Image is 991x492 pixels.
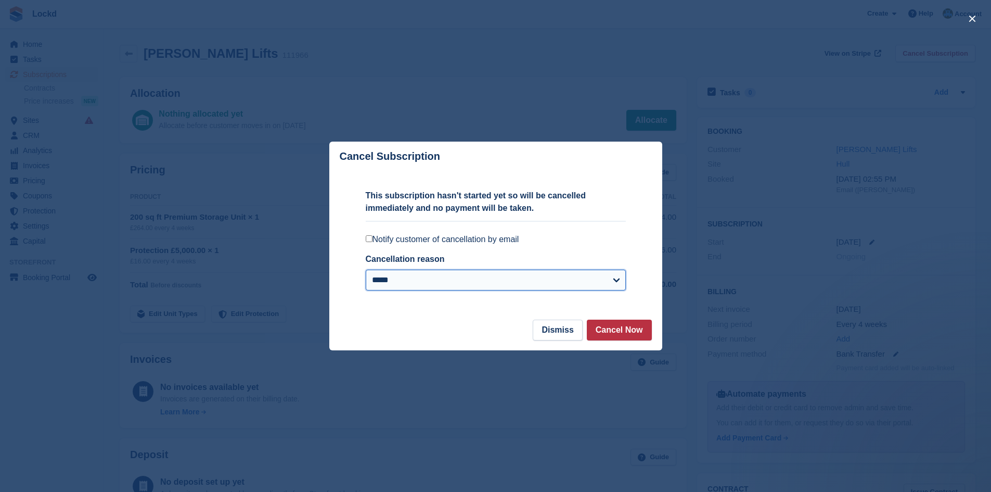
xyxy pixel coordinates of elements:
[366,255,445,263] label: Cancellation reason
[366,190,626,215] p: This subscription hasn't started yet so will be cancelled immediately and no payment will be taken.
[964,10,981,27] button: close
[533,320,582,340] button: Dismiss
[587,320,652,340] button: Cancel Now
[366,234,626,245] label: Notify customer of cancellation by email
[366,235,372,242] input: Notify customer of cancellation by email
[340,150,440,162] p: Cancel Subscription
